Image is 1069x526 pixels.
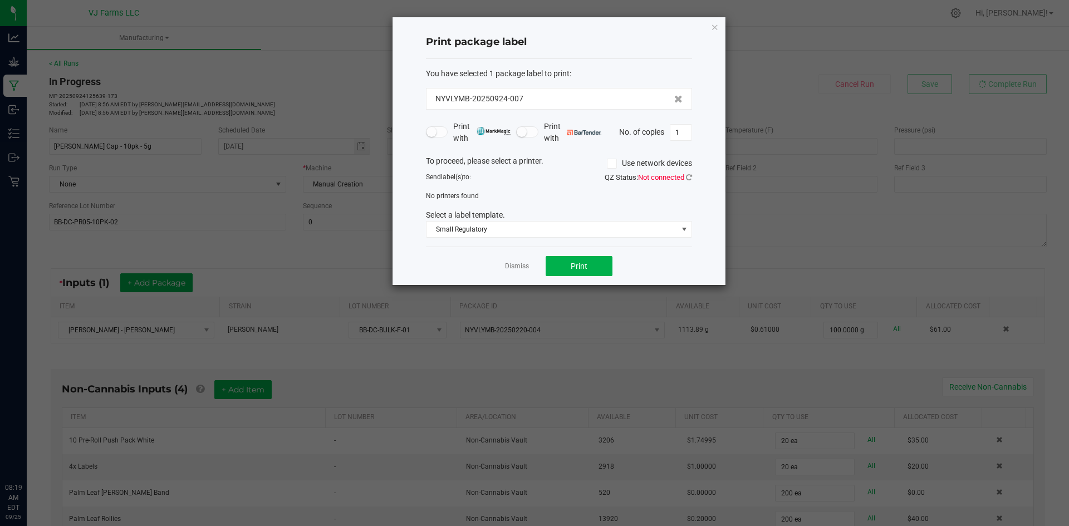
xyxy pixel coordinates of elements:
span: QZ Status: [605,173,692,181]
span: Print with [453,121,511,144]
a: Dismiss [505,262,529,271]
h4: Print package label [426,35,692,50]
span: Print with [544,121,601,144]
div: : [426,68,692,80]
span: You have selected 1 package label to print [426,69,570,78]
img: bartender.png [567,130,601,135]
span: No. of copies [619,127,664,136]
span: Send to: [426,173,471,181]
img: mark_magic_cybra.png [477,127,511,135]
span: label(s) [441,173,463,181]
span: NYVLYMB-20250924-007 [435,93,523,105]
span: Not connected [638,173,684,181]
div: To proceed, please select a printer. [418,155,700,172]
span: Print [571,262,587,271]
span: Small Regulatory [426,222,678,237]
span: No printers found [426,192,479,200]
div: Select a label template. [418,209,700,221]
iframe: Resource center [11,437,45,470]
label: Use network devices [607,158,692,169]
button: Print [546,256,612,276]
